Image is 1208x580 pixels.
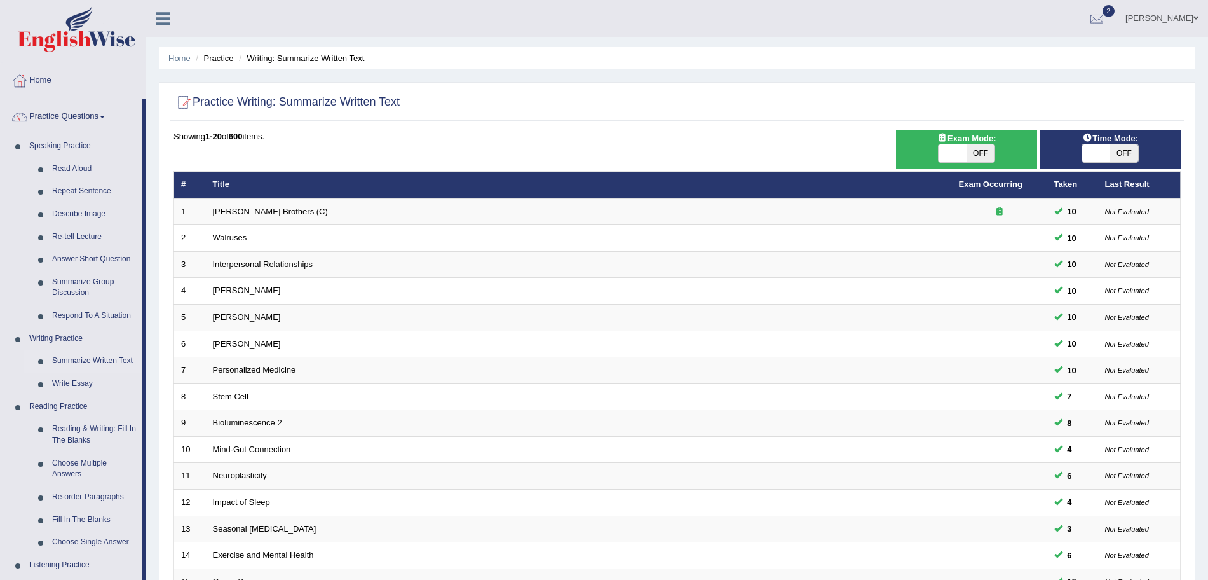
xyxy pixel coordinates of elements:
[1105,393,1149,401] small: Not Evaluated
[174,542,206,569] td: 14
[174,251,206,278] td: 3
[174,305,206,331] td: 5
[173,93,400,112] h2: Practice Writing: Summarize Written Text
[174,383,206,410] td: 8
[213,259,313,269] a: Interpersonal Relationships
[1062,469,1077,483] span: You can still take this question
[46,418,142,452] a: Reading & Writing: Fill In The Blanks
[174,331,206,357] td: 6
[168,53,191,63] a: Home
[1098,172,1181,198] th: Last Result
[1062,258,1082,271] span: You can still take this question
[1062,205,1082,218] span: You can still take this question
[1062,390,1077,403] span: You can still take this question
[1062,364,1082,377] span: You can still take this question
[174,410,206,437] td: 9
[213,286,281,295] a: [PERSON_NAME]
[46,486,142,509] a: Re-order Paragraphs
[46,350,142,373] a: Summarize Written Text
[174,172,206,198] th: #
[1110,144,1138,162] span: OFF
[967,144,994,162] span: OFF
[213,365,296,375] a: Personalized Medicine
[213,418,282,427] a: Bioluminescence 2
[46,305,142,328] a: Respond To A Situation
[46,158,142,181] a: Read Aloud
[46,226,142,249] a: Re-tell Lecture
[46,452,142,486] a: Choose Multiple Answers
[1062,337,1082,350] span: You can still take this question
[896,130,1037,169] div: Show exams occurring in exams
[24,135,142,158] a: Speaking Practice
[174,463,206,490] td: 11
[1062,522,1077,535] span: You can still take this question
[1103,5,1115,17] span: 2
[1105,340,1149,348] small: Not Evaluated
[213,445,291,454] a: Mind-Gut Connection
[1105,472,1149,480] small: Not Evaluated
[1062,495,1077,509] span: You can still take this question
[206,172,952,198] th: Title
[213,471,267,480] a: Neuroplasticity
[213,392,248,401] a: Stem Cell
[213,524,316,534] a: Seasonal [MEDICAL_DATA]
[1105,551,1149,559] small: Not Evaluated
[1105,261,1149,268] small: Not Evaluated
[213,233,247,242] a: Walruses
[174,489,206,516] td: 12
[1105,314,1149,321] small: Not Evaluated
[174,198,206,225] td: 1
[1062,549,1077,562] span: You can still take this question
[213,497,270,507] a: Impact of Sleep
[1105,208,1149,216] small: Not Evaluated
[229,132,243,141] b: 600
[46,509,142,532] a: Fill In The Blanks
[1062,284,1082,298] span: You can still take this question
[46,271,142,305] a: Summarize Group Discussion
[1062,443,1077,456] span: You can still take this question
[1105,525,1149,533] small: Not Evaluated
[46,373,142,396] a: Write Essay
[932,132,1001,145] span: Exam Mode:
[24,328,142,350] a: Writing Practice
[213,339,281,349] a: [PERSON_NAME]
[173,130,1181,142] div: Showing of items.
[1062,310,1082,324] span: You can still take this question
[1,99,142,131] a: Practice Questions
[1,63,146,95] a: Home
[46,531,142,554] a: Choose Single Answer
[174,278,206,305] td: 4
[46,203,142,226] a: Describe Image
[1105,446,1149,453] small: Not Evaluated
[1062,417,1077,430] span: You can still take this question
[193,52,233,64] li: Practice
[1105,234,1149,242] small: Not Evaluated
[213,550,314,560] a: Exercise and Mental Health
[959,179,1022,189] a: Exam Occurring
[46,180,142,203] a: Repeat Sentence
[1047,172,1098,198] th: Taken
[213,312,281,322] a: [PERSON_NAME]
[1105,499,1149,506] small: Not Evaluated
[213,207,328,216] a: [PERSON_NAME] Brothers (C)
[205,132,222,141] b: 1-20
[174,516,206,542] td: 13
[174,357,206,384] td: 7
[174,436,206,463] td: 10
[24,554,142,577] a: Listening Practice
[1105,366,1149,374] small: Not Evaluated
[24,396,142,418] a: Reading Practice
[1105,419,1149,427] small: Not Evaluated
[1105,287,1149,294] small: Not Evaluated
[1077,132,1143,145] span: Time Mode:
[1062,231,1082,245] span: You can still take this question
[236,52,364,64] li: Writing: Summarize Written Text
[959,206,1040,218] div: Exam occurring question
[46,248,142,271] a: Answer Short Question
[174,225,206,252] td: 2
